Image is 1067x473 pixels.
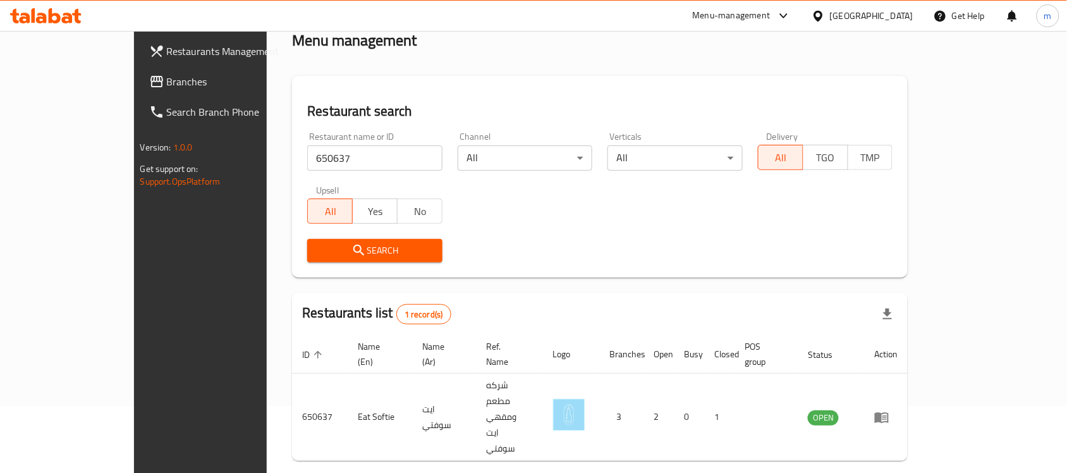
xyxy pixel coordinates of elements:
button: TGO [803,145,848,170]
th: Action [864,335,908,374]
span: Yes [358,202,393,221]
button: No [397,199,442,224]
th: Busy [674,335,705,374]
div: OPEN [808,410,839,426]
div: [GEOGRAPHIC_DATA] [830,9,913,23]
a: Restaurants Management [139,36,312,66]
button: All [758,145,803,170]
span: Version: [140,139,171,156]
span: Ref. Name [487,339,528,369]
h2: Restaurant search [307,102,893,121]
span: OPEN [808,410,839,425]
td: Eat Softie [348,374,412,461]
span: TGO [808,149,843,167]
th: Closed [705,335,735,374]
h2: Menu management [292,30,417,51]
input: Search for restaurant name or ID.. [307,145,442,171]
th: Open [644,335,674,374]
td: ايت سوفتي [412,374,477,461]
span: m [1044,9,1052,23]
span: Status [808,347,849,362]
span: Get support on: [140,161,198,177]
label: Upsell [316,186,339,195]
th: Logo [543,335,600,374]
a: Search Branch Phone [139,97,312,127]
span: Search [317,243,432,259]
a: Support.OpsPlatform [140,173,221,190]
span: Branches [167,74,302,89]
span: Restaurants Management [167,44,302,59]
td: 650637 [292,374,348,461]
button: Yes [352,199,398,224]
span: 1 record(s) [397,309,451,321]
span: No [403,202,437,221]
th: Branches [600,335,644,374]
div: All [458,145,593,171]
a: Branches [139,66,312,97]
div: Total records count [396,304,451,324]
span: All [764,149,798,167]
td: 3 [600,374,644,461]
span: TMP [853,149,888,167]
td: 1 [705,374,735,461]
label: Delivery [767,132,798,141]
table: enhanced table [292,335,908,461]
span: All [313,202,348,221]
td: 2 [644,374,674,461]
img: Eat Softie [553,399,585,431]
div: Menu-management [693,8,771,23]
span: Name (Ar) [422,339,461,369]
span: POS group [745,339,783,369]
div: All [607,145,743,171]
td: شركه مطعم ومقهي ايت سوفتي [477,374,543,461]
span: Search Branch Phone [167,104,302,120]
span: ID [302,347,326,362]
span: Name (En) [358,339,397,369]
button: TMP [848,145,893,170]
button: All [307,199,353,224]
h2: Restaurants list [302,304,451,324]
td: 0 [674,374,705,461]
button: Search [307,239,442,262]
div: Menu [874,410,898,425]
span: 1.0.0 [173,139,193,156]
div: Export file [872,299,903,329]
